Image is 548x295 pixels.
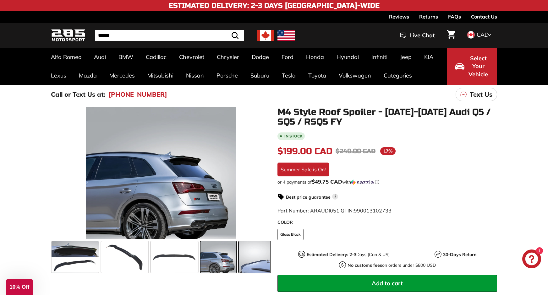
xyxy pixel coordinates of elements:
div: Summer Sale is On! [277,163,329,176]
a: Chevrolet [173,48,211,66]
a: Contact Us [471,11,497,22]
button: Live Chat [392,28,443,43]
p: on orders under $800 USD [348,262,436,269]
button: Add to cart [277,275,497,292]
a: Lexus [45,66,73,85]
a: Jeep [394,48,418,66]
a: Mazda [73,66,103,85]
a: FAQs [448,11,461,22]
span: i [332,194,338,200]
a: Tesla [276,66,302,85]
b: In stock [284,134,302,138]
a: Infiniti [365,48,394,66]
strong: Best price guarantee [286,194,331,200]
inbox-online-store-chat: Shopify online store chat [520,249,543,270]
span: Part Number: ARAUDI051 GTIN: [277,207,392,214]
a: Categories [377,66,418,85]
a: Returns [419,11,438,22]
img: Sezzle [351,180,374,185]
a: Nissan [180,66,210,85]
strong: Estimated Delivery: 2-3 [307,252,356,257]
span: Select Your Vehicle [468,54,489,78]
a: KIA [418,48,440,66]
p: Text Us [470,90,492,99]
a: Alfa Romeo [45,48,88,66]
a: Dodge [245,48,275,66]
input: Search [95,30,244,41]
label: COLOR [277,219,497,226]
a: Hyundai [330,48,365,66]
p: Call or Text Us at: [51,90,105,99]
span: Live Chat [409,31,435,40]
a: Mitsubishi [141,66,180,85]
a: Audi [88,48,112,66]
span: 990013102733 [354,207,392,214]
a: Ford [275,48,300,66]
a: Text Us [456,88,497,101]
a: Honda [300,48,330,66]
a: BMW [112,48,140,66]
strong: 30-Days Return [443,252,476,257]
span: 17% [380,147,396,155]
a: Chrysler [211,48,245,66]
a: [PHONE_NUMBER] [108,90,167,99]
a: Reviews [389,11,409,22]
div: 10% Off [6,279,33,295]
a: Mercedes [103,66,141,85]
button: Select Your Vehicle [447,48,497,85]
strong: No customs fees [348,262,382,268]
span: Add to cart [372,280,403,287]
span: CAD [477,31,489,38]
p: Days (Can & US) [307,251,390,258]
h1: M4 Style Roof Spoiler - [DATE]-[DATE] Audi Q5 / SQ5 / RSQ5 FY [277,107,497,127]
h4: Estimated Delivery: 2-3 Days [GEOGRAPHIC_DATA]-Wide [169,2,380,9]
a: Porsche [210,66,244,85]
a: Cadillac [140,48,173,66]
img: Logo_285_Motorsport_areodynamics_components [51,28,85,43]
span: $240.00 CAD [336,147,375,155]
a: Subaru [244,66,276,85]
div: or 4 payments of$49.75 CADwithSezzle Click to learn more about Sezzle [277,179,497,185]
a: Cart [443,25,459,46]
a: Toyota [302,66,332,85]
span: $199.00 CAD [277,146,332,157]
a: Volkswagen [332,66,377,85]
span: 10% Off [9,284,29,290]
div: or 4 payments of with [277,179,497,185]
span: $49.75 CAD [312,178,342,185]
